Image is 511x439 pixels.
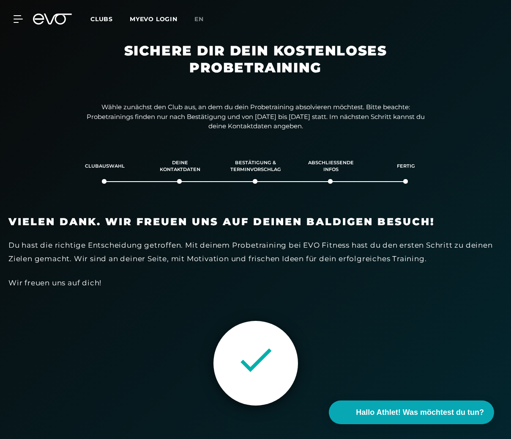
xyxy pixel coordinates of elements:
p: Wähle zunächst den Club aus, an dem du dein Probetraining absolvieren möchtest. Bitte beachte: Pr... [87,102,425,131]
span: Clubs [90,15,113,23]
div: Deine Kontaktdaten [153,155,207,178]
a: en [194,14,214,24]
div: Clubauswahl [78,155,132,178]
a: MYEVO LOGIN [130,15,178,23]
div: Fertig [379,155,433,178]
button: Hallo Athlet! Was möchtest du tun? [329,400,494,424]
span: en [194,15,204,23]
div: Bestätigung & Terminvorschlag [228,155,282,178]
div: Abschließende Infos [304,155,358,178]
h1: Sichere dir dein kostenloses Probetraining [61,42,450,90]
span: Hallo Athlet! Was möchtest du tun? [356,407,484,418]
div: Du hast die richtige Entscheidung getroffen. Mit deinem Probetraining bei EVO Fitness hast du den... [8,238,503,266]
a: Clubs [90,15,130,23]
h3: Vielen Dank. Wir freuen uns auf deinen baldigen Besuch! [8,215,503,228]
div: Wir freuen uns auf dich! [8,276,503,290]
